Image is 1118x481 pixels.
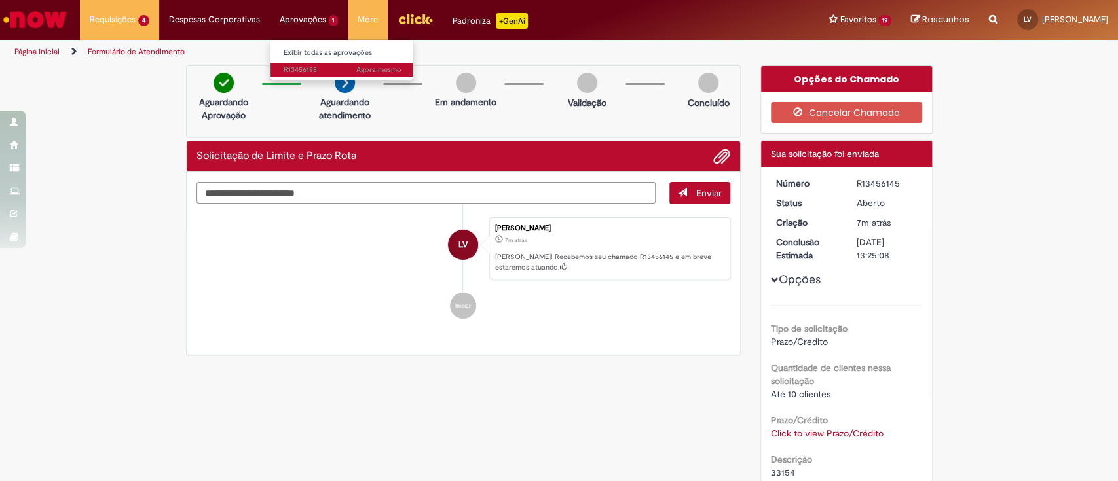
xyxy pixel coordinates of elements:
[878,15,891,26] span: 19
[857,217,891,228] span: 7m atrás
[505,236,527,244] span: 7m atrás
[857,217,891,228] time: 28/08/2025 09:25:03
[196,182,656,204] textarea: Digite sua mensagem aqui...
[771,427,884,439] a: Click to view Prazo/Crédito
[169,13,260,26] span: Despesas Corporativas
[280,13,326,26] span: Aprovações
[495,252,723,272] p: [PERSON_NAME]! Recebemos seu chamado R13456145 e em breve estaremos atuando.
[10,40,736,64] ul: Trilhas de página
[335,73,355,93] img: arrow-next.png
[669,182,730,204] button: Enviar
[577,73,597,93] img: img-circle-grey.png
[270,46,415,60] a: Exibir todas as aprovações
[857,216,918,229] div: 28/08/2025 09:25:03
[356,65,401,75] span: Agora mesmo
[196,204,731,332] ul: Histórico de tíquete
[857,236,918,262] div: [DATE] 13:25:08
[771,336,828,347] span: Prazo/Crédito
[284,65,401,75] span: R13456198
[840,13,876,26] span: Favoritos
[313,96,377,122] p: Aguardando atendimento
[214,73,234,93] img: check-circle-green.png
[88,46,185,57] a: Formulário de Atendimento
[922,13,969,26] span: Rascunhos
[771,362,891,387] b: Quantidade de clientes nessa solicitação
[698,73,718,93] img: img-circle-grey.png
[568,96,606,109] p: Validação
[448,230,478,260] div: Leticia Lima Viana
[696,187,722,199] span: Enviar
[911,14,969,26] a: Rascunhos
[196,217,731,280] li: Leticia Lima Viana
[1042,14,1108,25] span: [PERSON_NAME]
[456,73,476,93] img: img-circle-grey.png
[771,148,879,160] span: Sua solicitação foi enviada
[495,224,723,232] div: [PERSON_NAME]
[766,236,847,262] dt: Conclusão Estimada
[505,236,527,244] time: 28/08/2025 09:25:03
[356,65,401,75] time: 28/08/2025 09:31:35
[458,229,468,260] span: LV
[771,323,848,334] b: Tipo de solicitação
[1024,15,1032,24] span: LV
[196,151,356,162] h2: Solicitação de Limite e Prazo Rota Histórico de tíquete
[857,177,918,190] div: R13456145
[713,148,730,165] button: Adicionar anexos
[687,96,729,109] p: Concluído
[771,467,795,478] span: 33154
[857,196,918,209] div: Aberto
[270,39,414,80] ul: Aprovações
[270,63,415,77] a: Aberto R13456198 :
[90,13,136,26] span: Requisições
[761,66,932,92] div: Opções do Chamado
[1,7,69,33] img: ServiceNow
[138,15,149,26] span: 4
[329,15,339,26] span: 1
[453,13,528,29] div: Padroniza
[771,102,922,123] button: Cancelar Chamado
[496,13,528,29] p: +GenAi
[771,414,828,426] b: Prazo/Crédito
[766,177,847,190] dt: Número
[358,13,378,26] span: More
[766,216,847,229] dt: Criação
[766,196,847,209] dt: Status
[435,96,496,109] p: Em andamento
[192,96,255,122] p: Aguardando Aprovação
[771,388,830,400] span: Até 10 clientes
[771,454,812,465] b: Descrição
[398,9,433,29] img: click_logo_yellow_360x200.png
[14,46,60,57] a: Página inicial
